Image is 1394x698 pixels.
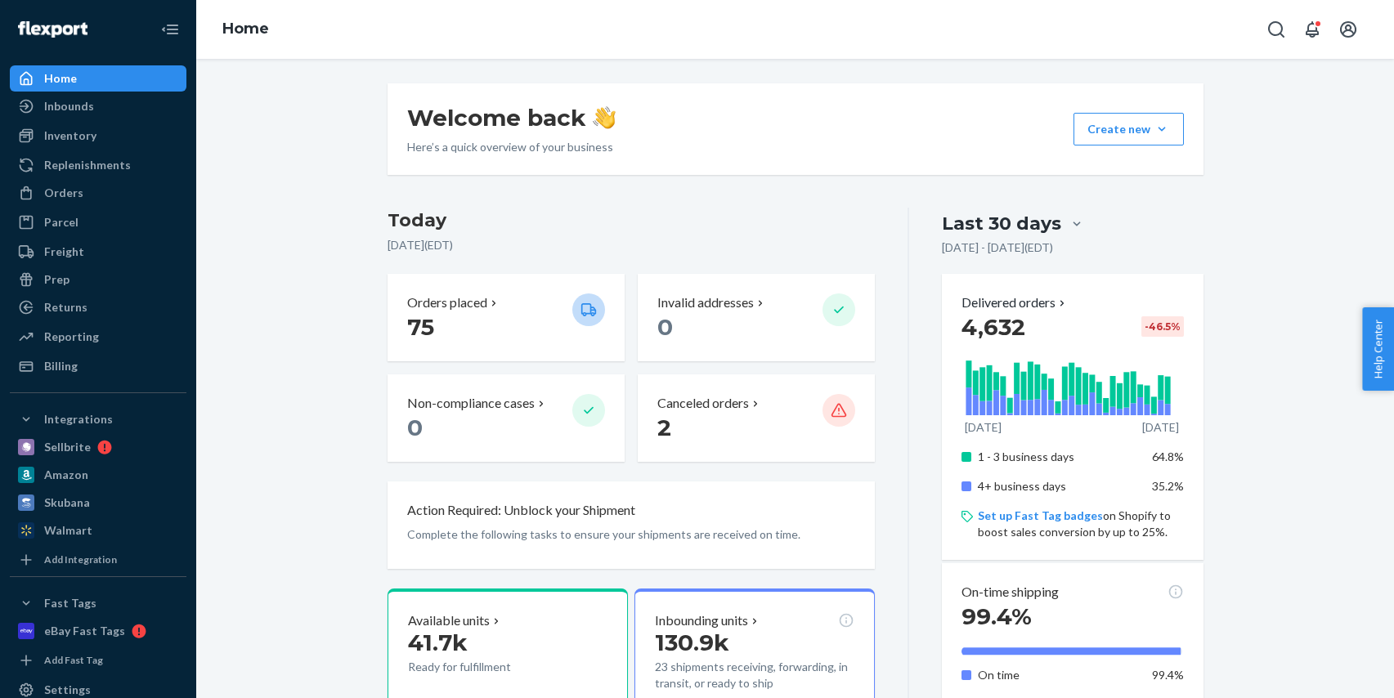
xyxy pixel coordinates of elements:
[1362,307,1394,391] button: Help Center
[407,139,616,155] p: Here’s a quick overview of your business
[10,152,186,178] a: Replenishments
[593,106,616,129] img: hand-wave emoji
[1074,113,1184,145] button: Create new
[408,659,559,675] p: Ready for fulfillment
[655,611,748,630] p: Inbounding units
[10,180,186,206] a: Orders
[10,406,186,432] button: Integrations
[44,358,78,374] div: Billing
[44,329,99,345] div: Reporting
[44,98,94,114] div: Inbounds
[10,239,186,265] a: Freight
[961,293,1069,312] button: Delivered orders
[978,667,1139,683] p: On time
[657,394,749,413] p: Canceled orders
[407,414,423,441] span: 0
[1152,450,1184,463] span: 64.8%
[222,20,269,38] a: Home
[655,629,729,656] span: 130.9k
[638,374,875,462] button: Canceled orders 2
[44,494,90,511] div: Skubana
[18,21,87,38] img: Flexport logo
[10,93,186,119] a: Inbounds
[10,209,186,235] a: Parcel
[44,522,92,539] div: Walmart
[44,467,88,483] div: Amazon
[10,65,186,92] a: Home
[388,274,625,361] button: Orders placed 75
[44,623,125,639] div: eBay Fast Tags
[407,313,434,341] span: 75
[10,123,186,149] a: Inventory
[655,659,854,691] p: 23 shipments receiving, forwarding, in transit, or ready to ship
[1152,479,1184,493] span: 35.2%
[44,653,103,667] div: Add Fast Tag
[407,526,856,543] p: Complete the following tasks to ensure your shipments are received on time.
[1260,13,1293,46] button: Open Search Box
[44,244,84,260] div: Freight
[10,517,186,544] a: Walmart
[1296,13,1329,46] button: Open notifications
[209,6,282,53] ol: breadcrumbs
[408,611,490,630] p: Available units
[10,294,186,320] a: Returns
[407,293,487,312] p: Orders placed
[10,490,186,516] a: Skubana
[942,211,1061,236] div: Last 30 days
[10,324,186,350] a: Reporting
[44,128,96,144] div: Inventory
[44,553,117,566] div: Add Integration
[961,313,1025,341] span: 4,632
[44,70,77,87] div: Home
[657,313,673,341] span: 0
[388,237,876,253] p: [DATE] ( EDT )
[638,274,875,361] button: Invalid addresses 0
[978,508,1103,522] a: Set up Fast Tag badges
[44,271,69,288] div: Prep
[978,449,1139,465] p: 1 - 3 business days
[388,208,876,234] h3: Today
[978,508,1183,540] p: on Shopify to boost sales conversion by up to 25%.
[10,651,186,670] a: Add Fast Tag
[44,185,83,201] div: Orders
[44,411,113,427] div: Integrations
[657,414,671,441] span: 2
[44,299,87,315] div: Returns
[961,583,1059,602] p: On-time shipping
[657,293,754,312] p: Invalid addresses
[978,478,1139,494] p: 4+ business days
[407,501,635,520] p: Action Required: Unblock your Shipment
[10,590,186,616] button: Fast Tags
[44,157,131,173] div: Replenishments
[154,13,186,46] button: Close Navigation
[388,374,625,462] button: Non-compliance cases 0
[10,434,186,460] a: Sellbrite
[942,239,1053,256] p: [DATE] - [DATE] ( EDT )
[44,682,91,698] div: Settings
[1142,419,1179,436] p: [DATE]
[10,550,186,570] a: Add Integration
[44,595,96,611] div: Fast Tags
[407,103,616,132] h1: Welcome back
[10,353,186,379] a: Billing
[10,266,186,293] a: Prep
[408,629,468,656] span: 41.7k
[407,394,535,413] p: Non-compliance cases
[1332,13,1365,46] button: Open account menu
[965,419,1002,436] p: [DATE]
[10,618,186,644] a: eBay Fast Tags
[44,214,78,230] div: Parcel
[44,439,91,455] div: Sellbrite
[961,602,1032,630] span: 99.4%
[1152,668,1184,682] span: 99.4%
[1288,649,1378,690] iframe: Opens a widget where you can chat to one of our agents
[10,462,186,488] a: Amazon
[1141,316,1184,337] div: -46.5 %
